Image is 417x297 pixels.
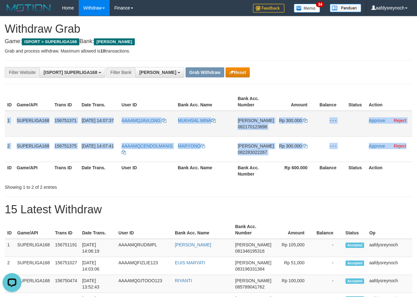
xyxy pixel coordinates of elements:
th: Balance [314,221,343,239]
th: Amount [274,221,314,239]
span: [PERSON_NAME] [238,118,274,123]
th: Bank Acc. Name [175,162,235,180]
th: Trans ID [52,162,79,180]
span: AAAAMQCENDOLMANIS [122,143,173,148]
span: Copy 083196331384 to clipboard [235,266,265,272]
th: Status [343,221,367,239]
button: Grab Withdraw [186,67,224,77]
th: Game/API [14,93,52,111]
td: Rp 105,000 [274,239,314,257]
th: Game/API [15,221,53,239]
td: Rp 51,000 [274,257,314,275]
td: SUPERLIGA168 [14,136,52,162]
td: - - - [317,111,346,137]
a: MARYONO [178,143,205,148]
th: Action [366,162,412,180]
span: [PERSON_NAME] [139,70,176,75]
td: [DATE] 14:06:19 [80,239,116,257]
h1: Withdraw Grab [5,23,412,35]
span: [DATE] 14:07:37 [82,118,114,123]
button: [ISPORT] SUPERLIGA168 [39,67,105,78]
a: Copy 300000 to clipboard [303,143,307,148]
th: User ID [116,221,172,239]
div: Filter Bank [106,67,135,78]
span: [PERSON_NAME] [235,278,271,283]
th: Bank Acc. Number [235,93,277,111]
th: Bank Acc. Number [235,162,277,180]
span: [DATE] 14:07:41 [82,143,114,148]
th: Rp 600.000 [277,162,317,180]
th: User ID [119,93,175,111]
span: Copy 081346195316 to clipboard [235,249,265,254]
a: AAAAMQJAVLONG [122,118,166,123]
td: 2 [5,136,14,162]
th: Action [366,93,412,111]
div: Filter Website [5,67,39,78]
span: Rp 300.000 [279,143,302,148]
th: ID [5,221,15,239]
a: [PERSON_NAME] [175,242,211,247]
h4: Game: Bank: [5,38,412,45]
th: Bank Acc. Name [172,221,232,239]
img: panduan.png [330,4,361,12]
a: Copy 300000 to clipboard [303,118,307,123]
td: SUPERLIGA168 [15,275,53,293]
td: 156751191 [53,239,80,257]
td: AAAAMQFIZLIE123 [116,257,172,275]
a: Approve [369,118,385,123]
td: aafdysreynoch [367,257,412,275]
td: - [314,239,343,257]
th: Bank Acc. Name [175,93,235,111]
td: 156750474 [53,275,80,293]
td: 1 [5,111,14,137]
th: Status [346,162,366,180]
th: Op [367,221,412,239]
a: EUIS MARYATI [175,260,205,265]
div: Showing 1 to 2 of 2 entries [5,182,169,190]
span: 156751375 [54,143,77,148]
td: Rp 100,000 [274,275,314,293]
td: 156751027 [53,257,80,275]
span: [PERSON_NAME] [94,38,134,45]
span: Accepted [346,278,364,284]
span: Accepted [346,243,364,248]
a: MUKHSAL MINA [178,118,216,123]
td: aafdysreynoch [367,275,412,293]
a: Reject [394,143,406,148]
th: Balance [317,162,346,180]
td: aafdysreynoch [367,239,412,257]
td: 2 [5,257,15,275]
td: [DATE] 13:52:43 [80,275,116,293]
th: ID [5,162,14,180]
th: Game/API [14,162,52,180]
span: [PERSON_NAME] [238,143,274,148]
h1: 15 Latest Withdraw [5,203,412,216]
th: Date Trans. [80,221,116,239]
a: RIYANTI [175,278,192,283]
a: AAAAMQCENDOLMANIS [122,143,173,155]
th: Trans ID [53,221,80,239]
th: ID [5,93,14,111]
th: Date Trans. [79,162,119,180]
th: Status [346,93,366,111]
td: AAAAMQRUDIMPL [116,239,172,257]
span: Copy 085789041762 to clipboard [235,284,265,289]
a: Approve [369,143,385,148]
td: - - - [317,136,346,162]
td: SUPERLIGA168 [15,239,53,257]
td: - [314,257,343,275]
th: Date Trans. [79,93,119,111]
span: ISPORT > SUPERLIGA168 [22,38,79,45]
span: [PERSON_NAME] [235,242,271,247]
button: [PERSON_NAME] [135,67,184,78]
span: Rp 300.000 [279,118,302,123]
td: 1 [5,239,15,257]
button: Reset [226,67,250,77]
span: AAAAMQJAVLONG [122,118,161,123]
td: - [314,275,343,293]
span: 156751371 [54,118,77,123]
th: Amount [277,93,317,111]
th: Bank Acc. Number [233,221,274,239]
span: Accepted [346,261,364,266]
th: User ID [119,162,175,180]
